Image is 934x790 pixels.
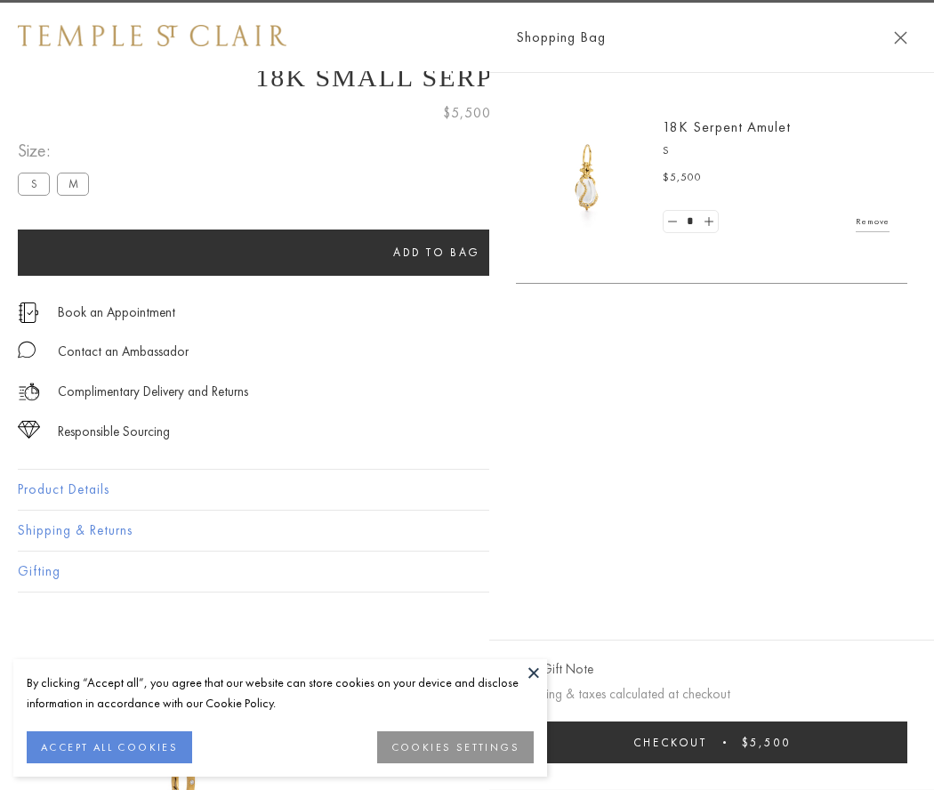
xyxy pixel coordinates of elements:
img: MessageIcon-01_2.svg [18,341,36,359]
img: Temple St. Clair [18,25,286,46]
span: $5,500 [443,101,491,125]
span: Size: [18,136,96,165]
button: ACCEPT ALL COOKIES [27,731,192,763]
span: Checkout [633,735,707,750]
div: By clicking “Accept all”, you agree that our website can store cookies on your device and disclos... [27,673,534,713]
img: icon_appointment.svg [18,302,39,323]
button: COOKIES SETTINGS [377,731,534,763]
a: 18K Serpent Amulet [663,117,791,136]
div: Responsible Sourcing [58,421,170,443]
a: Set quantity to 2 [699,211,717,233]
img: icon_delivery.svg [18,381,40,403]
button: Shipping & Returns [18,511,916,551]
p: Complimentary Delivery and Returns [58,381,248,403]
button: Gifting [18,552,916,592]
img: icon_sourcing.svg [18,421,40,439]
p: S [663,142,890,160]
span: Shopping Bag [516,26,606,49]
a: Remove [856,212,890,231]
a: Set quantity to 0 [664,211,681,233]
p: Shipping & taxes calculated at checkout [516,683,907,705]
button: Checkout $5,500 [516,721,907,763]
img: P51836-E11SERPPV [534,125,640,231]
h1: 18K Small Serpent Amulet [18,62,916,93]
label: M [57,173,89,195]
span: Add to bag [393,245,480,260]
button: Add Gift Note [516,658,593,681]
button: Add to bag [18,230,856,276]
button: Product Details [18,470,916,510]
button: Close Shopping Bag [894,31,907,44]
label: S [18,173,50,195]
span: $5,500 [663,169,702,187]
h3: You May Also Like [44,656,890,684]
a: Book an Appointment [58,302,175,322]
div: Contact an Ambassador [58,341,189,363]
span: $5,500 [742,735,791,750]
